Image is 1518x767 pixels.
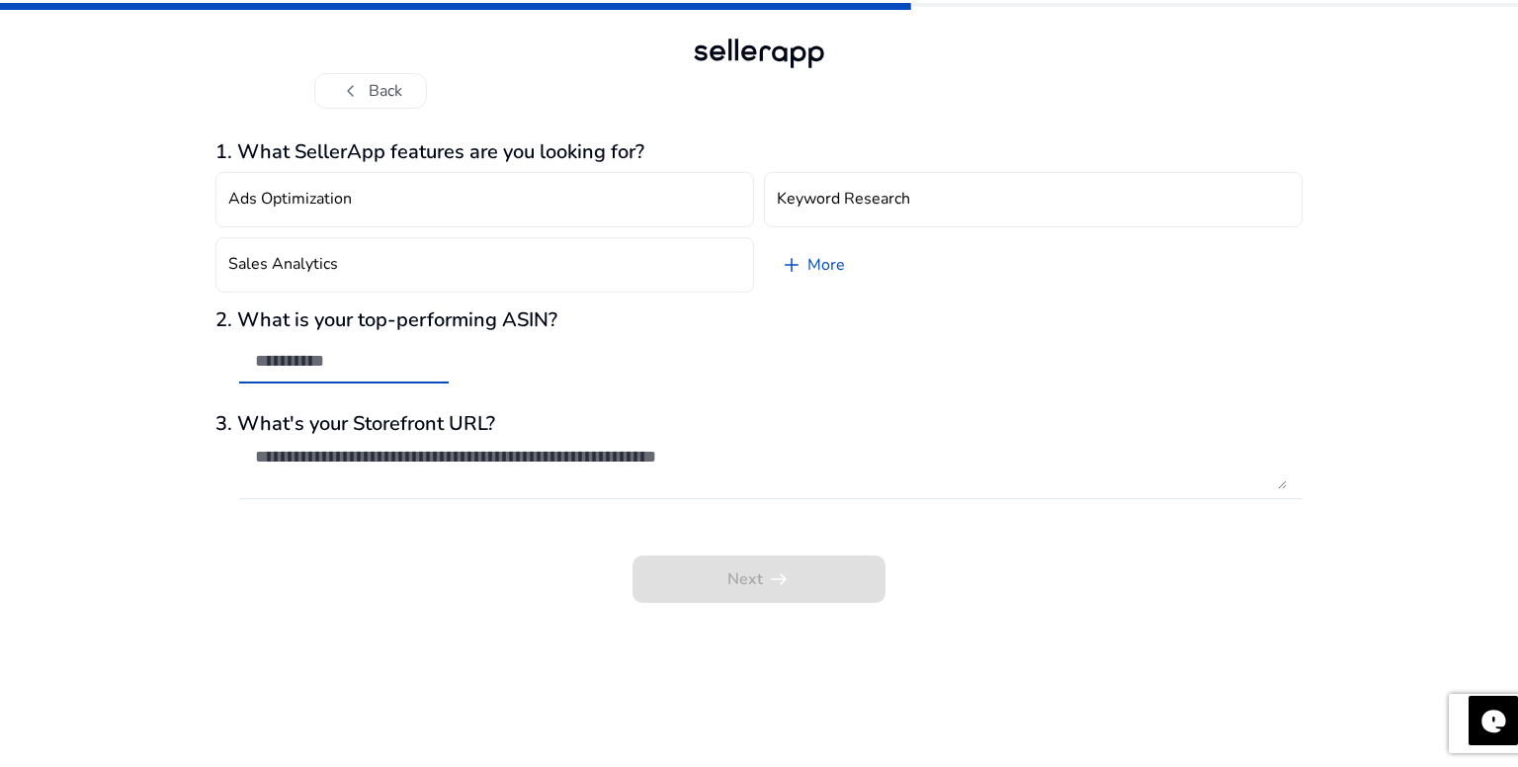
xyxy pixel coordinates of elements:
button: chevron_leftBack [314,73,427,109]
h3: 2. What is your top-performing ASIN? [215,308,1303,332]
span: chevron_left [339,79,363,103]
h3: 1. What SellerApp features are you looking for? [215,140,1303,164]
h4: Ads Optimization [228,190,352,209]
span: add [780,253,803,277]
button: Keyword Research [764,172,1303,227]
a: More [764,237,861,293]
button: Ads Optimization [215,172,754,227]
button: Sales Analytics [215,237,754,293]
h4: Sales Analytics [228,255,338,274]
h4: Keyword Research [777,190,910,209]
h3: 3. What's your Storefront URL? [215,412,1303,436]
